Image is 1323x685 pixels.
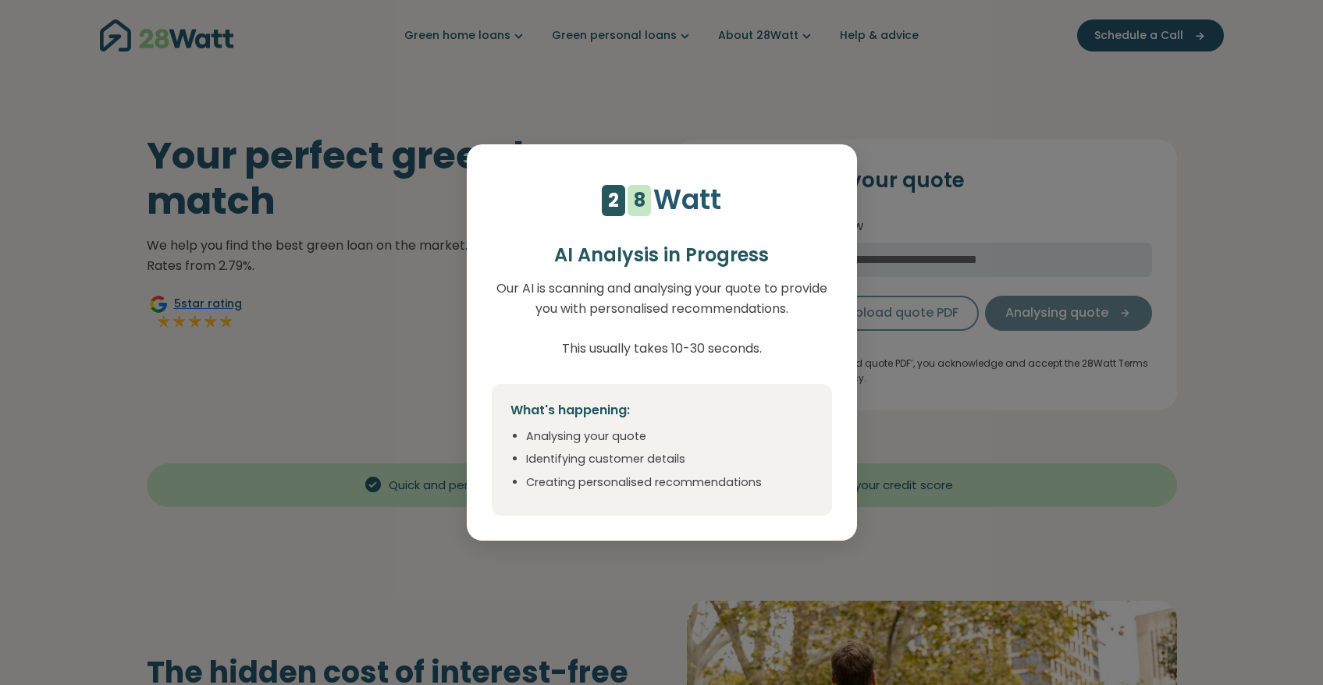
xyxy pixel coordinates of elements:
[526,474,813,492] li: Creating personalised recommendations
[526,428,813,445] li: Analysing your quote
[653,178,721,222] p: Watt
[492,279,832,358] p: Our AI is scanning and analysing your quote to provide you with personalised recommendations. Thi...
[608,185,619,216] div: 2
[526,451,813,468] li: Identifying customer details
[492,244,832,267] h2: AI Analysis in Progress
[634,185,645,216] div: 8
[510,403,813,419] h4: What's happening:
